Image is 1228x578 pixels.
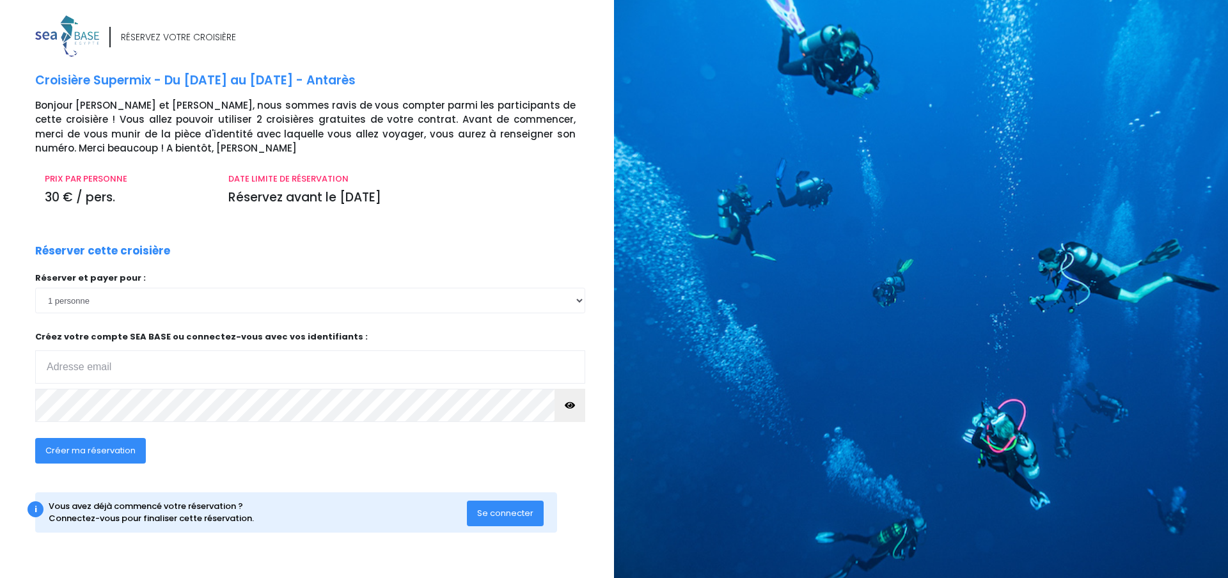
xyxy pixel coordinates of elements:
div: Vous avez déjà commencé votre réservation ? Connectez-vous pour finaliser cette réservation. [49,500,468,525]
p: PRIX PAR PERSONNE [45,173,209,185]
p: DATE LIMITE DE RÉSERVATION [228,173,576,185]
p: Bonjour [PERSON_NAME] et [PERSON_NAME], nous sommes ravis de vous compter parmi les participants ... [35,98,604,156]
p: 30 € / pers. [45,189,209,207]
p: Créez votre compte SEA BASE ou connectez-vous avec vos identifiants : [35,331,585,384]
span: Créer ma réservation [45,444,136,457]
div: RÉSERVEZ VOTRE CROISIÈRE [121,31,236,44]
p: Réserver et payer pour : [35,272,585,285]
p: Croisière Supermix - Du [DATE] au [DATE] - Antarès [35,72,604,90]
button: Créer ma réservation [35,438,146,464]
p: Réserver cette croisière [35,243,170,260]
p: Réservez avant le [DATE] [228,189,576,207]
img: logo_color1.png [35,15,99,57]
input: Adresse email [35,350,585,384]
div: i [28,501,43,517]
button: Se connecter [467,501,544,526]
a: Se connecter [467,507,544,518]
span: Se connecter [477,507,533,519]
